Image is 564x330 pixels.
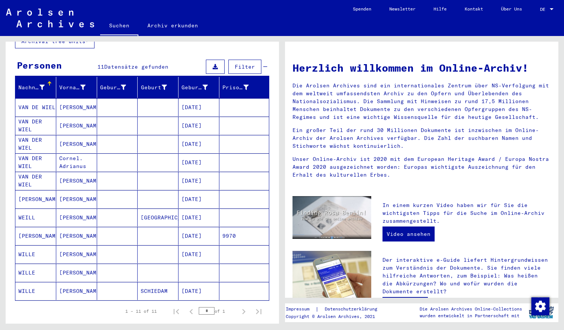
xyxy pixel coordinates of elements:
[104,63,168,70] span: Datensätze gefunden
[15,208,56,226] mat-cell: WEILL
[319,305,386,313] a: Datenschutzerklärung
[56,153,97,171] mat-cell: Cornel. Adrianus
[292,196,371,239] img: video.jpg
[100,84,126,91] div: Geburtsname
[138,16,207,34] a: Archiv erkunden
[125,308,157,315] div: 1 – 11 of 11
[15,264,56,282] mat-cell: WILLE
[286,313,386,320] p: Copyright © Arolsen Archives, 2021
[527,303,555,322] img: yv_logo.png
[286,305,386,313] div: |
[420,306,522,312] p: Die Arolsen Archives Online-Collections
[292,60,551,76] h1: Herzlich willkommen im Online-Archiv!
[184,304,199,319] button: Previous page
[382,226,435,241] a: Video ansehen
[236,304,251,319] button: Next page
[540,7,548,12] span: DE
[420,312,522,319] p: wurden entwickelt in Partnerschaft mit
[56,227,97,245] mat-cell: [PERSON_NAME]
[141,81,178,93] div: Geburt‏
[251,304,266,319] button: Last page
[178,245,219,263] mat-cell: [DATE]
[235,63,255,70] span: Filter
[178,208,219,226] mat-cell: [DATE]
[56,282,97,300] mat-cell: [PERSON_NAME]
[15,77,56,98] mat-header-cell: Nachname
[138,77,178,98] mat-header-cell: Geburt‏
[56,190,97,208] mat-cell: [PERSON_NAME]
[219,227,269,245] mat-cell: 9970
[181,84,208,91] div: Geburtsdatum
[15,98,56,116] mat-cell: VAN DE WIEL
[178,117,219,135] mat-cell: [DATE]
[56,98,97,116] mat-cell: [PERSON_NAME]
[222,84,249,91] div: Prisoner #
[222,81,260,93] div: Prisoner #
[18,84,45,91] div: Nachname
[15,190,56,208] mat-cell: [PERSON_NAME]
[56,77,97,98] mat-header-cell: Vorname
[228,60,261,74] button: Filter
[292,251,371,303] img: eguide.jpg
[59,84,85,91] div: Vorname
[199,307,236,315] div: of 1
[15,245,56,263] mat-cell: WILLE
[178,172,219,190] mat-cell: [DATE]
[6,9,94,27] img: Arolsen_neg.svg
[97,77,138,98] mat-header-cell: Geburtsname
[15,227,56,245] mat-cell: [PERSON_NAME]
[286,305,315,313] a: Impressum
[56,172,97,190] mat-cell: [PERSON_NAME]
[15,172,56,190] mat-cell: VAN DER WIEL
[141,84,167,91] div: Geburt‏
[56,264,97,282] mat-cell: [PERSON_NAME]
[531,297,549,315] img: Zustimmung ändern
[17,58,62,72] div: Personen
[219,77,269,98] mat-header-cell: Prisoner #
[138,282,178,300] mat-cell: SCHIEDAM
[382,297,428,312] a: Zum e-Guide
[178,190,219,208] mat-cell: [DATE]
[181,81,219,93] div: Geburtsdatum
[15,282,56,300] mat-cell: WILLE
[100,16,138,36] a: Suchen
[178,227,219,245] mat-cell: [DATE]
[59,81,97,93] div: Vorname
[178,282,219,300] mat-cell: [DATE]
[382,201,551,225] p: In einem kurzen Video haben wir für Sie die wichtigsten Tipps für die Suche im Online-Archiv zusa...
[56,208,97,226] mat-cell: [PERSON_NAME]
[292,126,551,150] p: Ein großer Teil der rund 30 Millionen Dokumente ist inzwischen im Online-Archiv der Arolsen Archi...
[56,135,97,153] mat-cell: [PERSON_NAME]
[178,153,219,171] mat-cell: [DATE]
[56,245,97,263] mat-cell: [PERSON_NAME]
[15,117,56,135] mat-cell: VAN DER WIEL
[382,256,551,295] p: Der interaktive e-Guide liefert Hintergrundwissen zum Verständnis der Dokumente. Sie finden viele...
[18,81,56,93] div: Nachname
[138,208,178,226] mat-cell: [GEOGRAPHIC_DATA]
[178,77,219,98] mat-header-cell: Geburtsdatum
[15,153,56,171] mat-cell: VAN DER WIEL
[178,135,219,153] mat-cell: [DATE]
[178,98,219,116] mat-cell: [DATE]
[169,304,184,319] button: First page
[292,82,551,121] p: Die Arolsen Archives sind ein internationales Zentrum über NS-Verfolgung mit dem weltweit umfasse...
[97,63,104,70] span: 11
[292,155,551,179] p: Unser Online-Archiv ist 2020 mit dem European Heritage Award / Europa Nostra Award 2020 ausgezeic...
[100,81,138,93] div: Geburtsname
[56,117,97,135] mat-cell: [PERSON_NAME]
[15,135,56,153] mat-cell: VAN DER WIEL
